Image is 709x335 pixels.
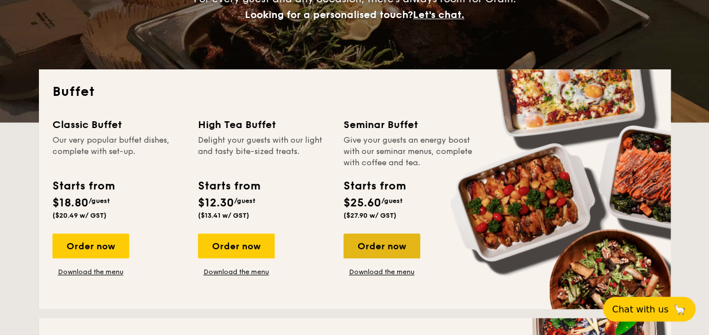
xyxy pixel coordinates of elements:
[198,211,249,219] span: ($13.41 w/ GST)
[234,197,256,205] span: /guest
[52,233,129,258] div: Order now
[245,8,413,21] span: Looking for a personalised touch?
[344,178,405,195] div: Starts from
[52,267,129,276] a: Download the menu
[52,117,184,133] div: Classic Buffet
[89,197,110,205] span: /guest
[344,233,420,258] div: Order now
[344,211,397,219] span: ($27.90 w/ GST)
[198,178,259,195] div: Starts from
[603,297,695,321] button: Chat with us🦙
[198,196,234,210] span: $12.30
[413,8,464,21] span: Let's chat.
[612,304,668,315] span: Chat with us
[344,135,475,169] div: Give your guests an energy boost with our seminar menus, complete with coffee and tea.
[52,211,107,219] span: ($20.49 w/ GST)
[198,135,330,169] div: Delight your guests with our light and tasty bite-sized treats.
[52,135,184,169] div: Our very popular buffet dishes, complete with set-up.
[198,117,330,133] div: High Tea Buffet
[52,83,657,101] h2: Buffet
[381,197,403,205] span: /guest
[673,303,686,316] span: 🦙
[344,117,475,133] div: Seminar Buffet
[52,196,89,210] span: $18.80
[344,196,381,210] span: $25.60
[52,178,114,195] div: Starts from
[344,267,420,276] a: Download the menu
[198,267,275,276] a: Download the menu
[198,233,275,258] div: Order now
